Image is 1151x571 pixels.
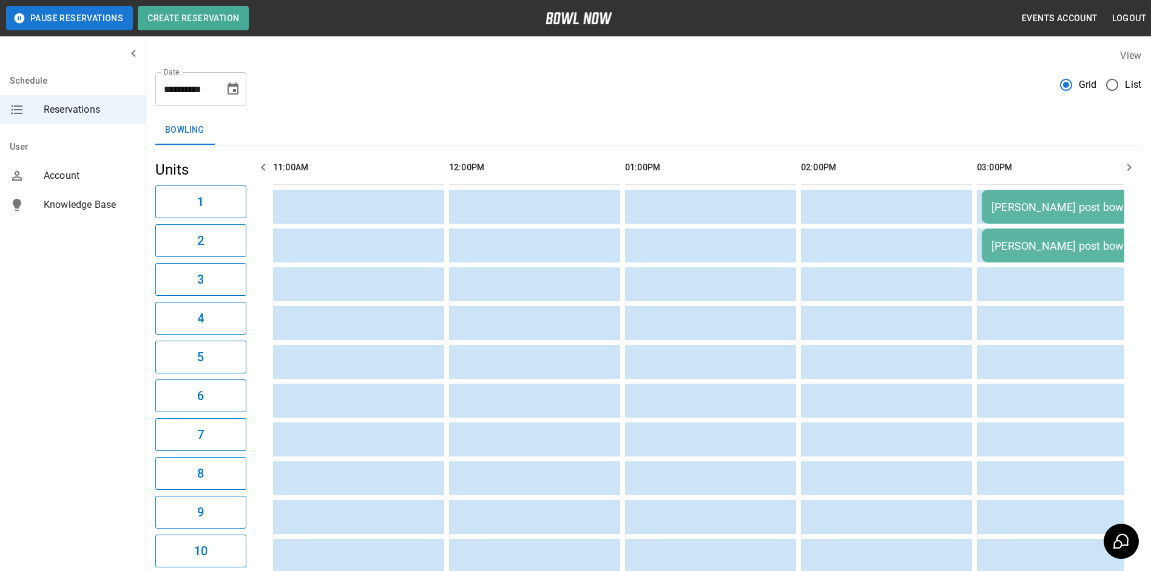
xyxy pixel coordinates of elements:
[197,386,204,406] h6: 6
[197,192,204,212] h6: 1
[1079,78,1097,92] span: Grid
[155,302,246,335] button: 4
[273,150,444,185] th: 11:00AM
[155,116,214,145] button: Bowling
[1017,7,1102,30] button: Events Account
[1120,50,1141,61] label: View
[44,102,136,117] span: Reservations
[197,347,204,367] h6: 5
[197,503,204,522] h6: 9
[194,541,208,561] h6: 10
[197,464,204,483] h6: 8
[6,6,133,30] button: Pause Reservations
[1125,78,1141,92] span: List
[44,169,136,183] span: Account
[197,425,204,444] h6: 7
[155,185,246,218] button: 1
[1107,7,1151,30] button: Logout
[155,224,246,257] button: 2
[155,418,246,451] button: 7
[545,12,612,24] img: logo
[449,150,620,185] th: 12:00PM
[625,150,796,185] th: 01:00PM
[197,270,204,289] h6: 3
[44,198,136,212] span: Knowledge Base
[155,116,1141,145] div: inventory tabs
[197,231,204,250] h6: 2
[155,457,246,490] button: 8
[801,150,972,185] th: 02:00PM
[155,379,246,412] button: 6
[991,239,1144,252] div: [PERSON_NAME] post bowl
[155,535,246,567] button: 10
[155,341,246,373] button: 5
[197,309,204,328] h6: 4
[155,496,246,529] button: 9
[155,263,246,296] button: 3
[138,6,249,30] button: Create Reservation
[991,201,1144,213] div: [PERSON_NAME] post bowl
[155,160,246,179] h5: Units
[221,77,245,101] button: Choose date, selected date is Sep 16, 2025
